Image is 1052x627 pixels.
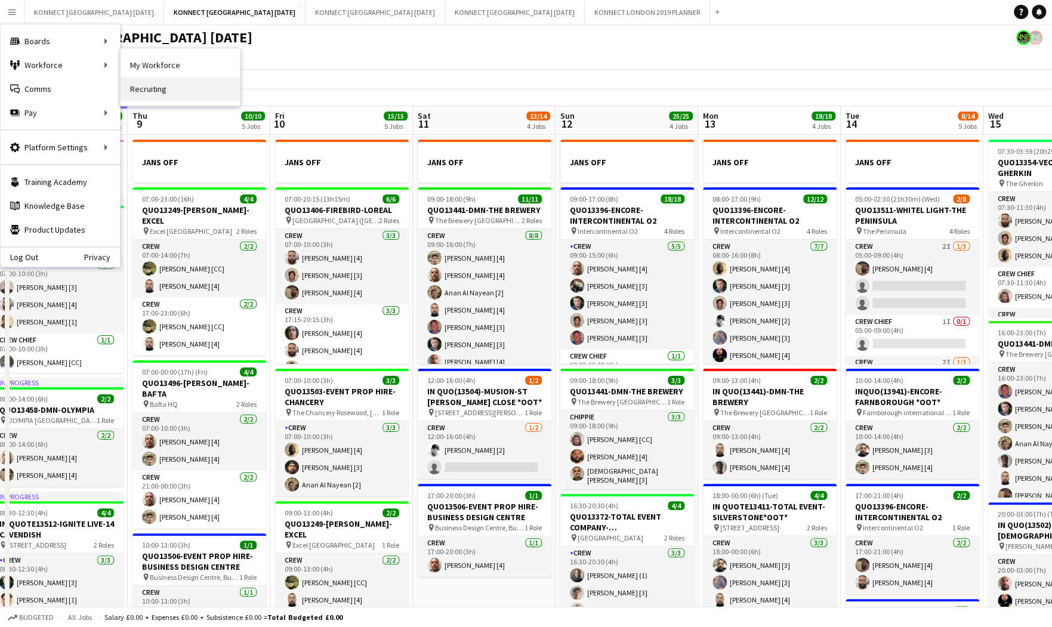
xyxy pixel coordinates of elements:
div: Salary £0.00 + Expenses £0.00 + Subsistence £0.00 = [104,613,343,622]
app-job-card: 10:00-14:00 (4h)2/2INQUO(13941)-ENCORE-FARNBOROUGH *OOT* Farnborough international conference cen... [846,369,979,479]
span: 4 Roles [949,227,970,236]
span: [STREET_ADDRESS] [7,540,66,549]
span: 2 Roles [379,216,399,225]
span: 4/4 [240,367,257,376]
span: 8/14 [958,112,978,121]
span: 07:00-00:00 (17h) (Fri) [142,367,208,376]
app-job-card: 10:00-13:00 (3h)1/1QUO13506-EVENT PROP HIRE-BUSINESS DESIGN CENTRE Business Design Centre, Busine... [132,533,266,626]
span: Business Design Centre, Business Design Centre - Queuing System in Place, [STREET_ADDRESS] [150,573,239,582]
app-card-role: Crew2/207:00-14:00 (7h)[PERSON_NAME] [CC][PERSON_NAME] [4] [132,240,266,298]
app-card-role: Crew5/509:00-15:00 (6h)[PERSON_NAME] [4][PERSON_NAME] [3][PERSON_NAME] [3][PERSON_NAME] [3][PERSO... [560,240,694,350]
span: 09:00-18:00 (9h) [570,376,618,385]
app-card-role: Crew Chief1I0/105:00-09:00 (4h) [846,315,979,356]
span: The Chancery Rosewood, [STREET_ADDRESS] [292,408,382,417]
h3: INQUO(13941)-ENCORE-FARNBOROUGH *OOT* [846,386,979,407]
span: The Gherkin [1005,179,1043,188]
span: The Brewery [GEOGRAPHIC_DATA], [STREET_ADDRESS] [578,397,667,406]
div: Pay [1,101,120,125]
app-job-card: 17:00-21:00 (4h)2/2QUO13396-ENCORE-INTERCONTINENTAL O2 Intercontinental O21 RoleCrew2/217:00-21:0... [846,484,979,594]
span: All jobs [66,613,94,622]
app-card-role: Crew2/217:00-21:00 (4h)[PERSON_NAME] [4][PERSON_NAME] [4] [846,536,979,594]
span: 2 Roles [236,400,257,409]
app-card-role: Crew3/316:30-20:30 (4h)[PERSON_NAME] (1)[PERSON_NAME] [3][PERSON_NAME] [2] [560,546,694,622]
span: 17:00-20:00 (3h) [427,491,476,500]
div: 12:00-16:00 (4h)1/2IN QUO(13504)-MUSION-ST [PERSON_NAME] CLOSE *OOT* [STREET_ADDRESS][PERSON_NAME... [418,369,551,479]
span: 4/4 [97,508,114,517]
h3: QUO13372-TOTAL EVENT COMPANY-[GEOGRAPHIC_DATA] [560,511,694,533]
h3: IN QUO(13504)-MUSION-ST [PERSON_NAME] CLOSE *OOT* [418,386,551,407]
span: 2/2 [810,376,827,385]
span: 4/4 [240,194,257,203]
a: Comms [1,77,120,101]
span: 1 Role [525,408,542,417]
span: Intercontinental O2 [863,523,923,532]
app-card-role: Crew2/209:00-13:00 (4h)[PERSON_NAME] [CC][PERSON_NAME] [4] [275,554,409,611]
span: Thu [132,110,147,121]
span: 14 [844,117,859,131]
span: 2 Roles [236,227,257,236]
app-card-role: Crew1/110:00-13:00 (3h)[PERSON_NAME] [4] [132,586,266,626]
app-job-card: 07:00-23:00 (16h)4/4QUO13249-[PERSON_NAME]-EXCEL Excel [GEOGRAPHIC_DATA]2 RolesCrew2/207:00-14:00... [132,187,266,356]
h3: QUO13249-[PERSON_NAME]-EXCEL [275,518,409,540]
span: 18:00-00:00 (6h) (Tue) [712,491,778,500]
span: Bafta HQ [150,400,178,409]
span: 05:00-02:30 (21h30m) (Wed) [855,194,940,203]
app-job-card: JANS OFF [275,140,409,183]
span: 09:00-17:00 (8h) [570,194,618,203]
a: Training Academy [1,170,120,194]
span: 16:00-23:00 (7h) [998,328,1046,337]
span: 4/4 [668,501,684,510]
div: JANS OFF [418,140,551,183]
span: 12:00-16:00 (4h) [427,376,476,385]
span: 13 [701,117,718,131]
h3: QUO13506-EVENT PROP HIRE-BUSINESS DESIGN CENTRE [418,501,551,523]
span: 2 Roles [522,216,542,225]
div: 4 Jobs [812,122,835,131]
app-card-role: Crew2/210:00-14:00 (4h)[PERSON_NAME] [3][PERSON_NAME] [4] [846,421,979,479]
div: JANS OFF [560,140,694,183]
span: 2 Roles [94,540,114,549]
span: 3/3 [668,376,684,385]
div: 09:00-13:00 (4h)2/2IN QUO(13441)-DMN-THE BREWERY The Brewery [GEOGRAPHIC_DATA], [STREET_ADDRESS]1... [703,369,837,479]
span: 13/14 [526,112,550,121]
span: 1 Role [952,408,970,417]
app-job-card: 09:00-18:00 (9h)11/11QUO13441-DMN-THE BREWERY The Brewery [GEOGRAPHIC_DATA], [STREET_ADDRESS]2 Ro... [418,187,551,364]
span: Mon [703,110,718,121]
span: Farnborough international conference centre [863,408,952,417]
div: Platform Settings [1,135,120,159]
button: KONNECT LONDON 2019 PLANNER [585,1,710,24]
span: 10:00-14:00 (4h) [855,376,903,385]
span: 2 Roles [664,533,684,542]
span: 1/2 [525,376,542,385]
app-job-card: 09:00-18:00 (9h)3/3QUO13441-DMN-THE BREWERY The Brewery [GEOGRAPHIC_DATA], [STREET_ADDRESS]1 Role... [560,369,694,489]
span: 1 Role [810,408,827,417]
app-job-card: 07:00-20:15 (13h15m)6/6QUO13406-FIREBIRD-LOREAL [GEOGRAPHIC_DATA] ([GEOGRAPHIC_DATA], [STREET_ADD... [275,187,409,364]
span: 1 Role [667,397,684,406]
span: 09:00-18:00 (9h) [427,194,476,203]
span: 1 Role [239,573,257,582]
h3: QUO13511-WHITEL LIGHT-THE PENINSULA [846,205,979,226]
span: 15 [986,117,1004,131]
span: 10 [273,117,285,131]
app-job-card: 09:00-17:00 (8h)18/18QUO13396-ENCORE-INTERCONTINENTAL O2 Intercontinental O24 RolesCrew5/509:00-1... [560,187,694,364]
a: Log Out [1,252,38,262]
button: Budgeted [6,611,55,624]
app-user-avatar: Konnect 24hr EMERGENCY NR* [1028,30,1042,45]
div: 5 Jobs [242,122,264,131]
app-card-role: Crew1/117:00-20:00 (3h)[PERSON_NAME] [4] [418,536,551,577]
app-card-role: Crew8/809:00-16:00 (7h)[PERSON_NAME] [4][PERSON_NAME] [4]Anan Al Nayean [2][PERSON_NAME] [4][PERS... [418,229,551,391]
span: [GEOGRAPHIC_DATA] [578,533,643,542]
h3: JANS OFF [132,157,266,168]
a: Product Updates [1,218,120,242]
app-card-role: Crew2I1/3 [846,356,979,431]
h3: JANS OFF [275,157,409,168]
div: Boards [1,29,120,53]
app-job-card: 08:00-17:00 (9h)12/12QUO13396-ENCORE-INTERCONTINENTAL O2 Intercontinental O24 RolesCrew7/708:00-1... [703,187,837,364]
span: Sun [560,110,575,121]
span: 4 Roles [807,227,827,236]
